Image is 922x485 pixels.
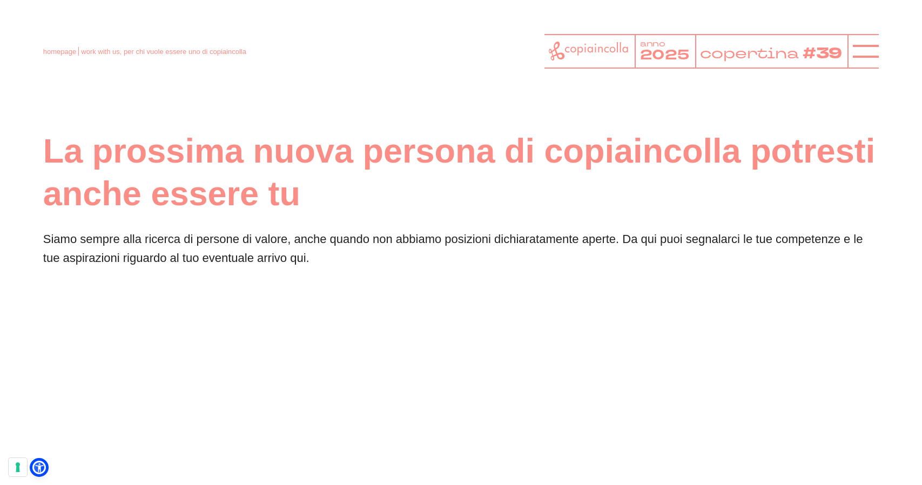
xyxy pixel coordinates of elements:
h1: La prossima nuova persona di copiaincolla potresti anche essere tu [43,130,879,215]
span: work with us, per chi vuole essere uno di copiaincolla [81,48,246,56]
tspan: 2025 [640,46,690,65]
a: Open Accessibility Menu [32,461,46,474]
tspan: #39 [803,43,843,64]
a: homepage [43,48,76,56]
tspan: copertina [699,43,799,63]
tspan: anno [640,38,665,49]
button: Le tue preferenze relative al consenso per le tecnologie di tracciamento [9,458,27,476]
p: Siamo sempre alla ricerca di persone di valore, anche quando non abbiamo posizioni dichiaratament... [43,229,879,267]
